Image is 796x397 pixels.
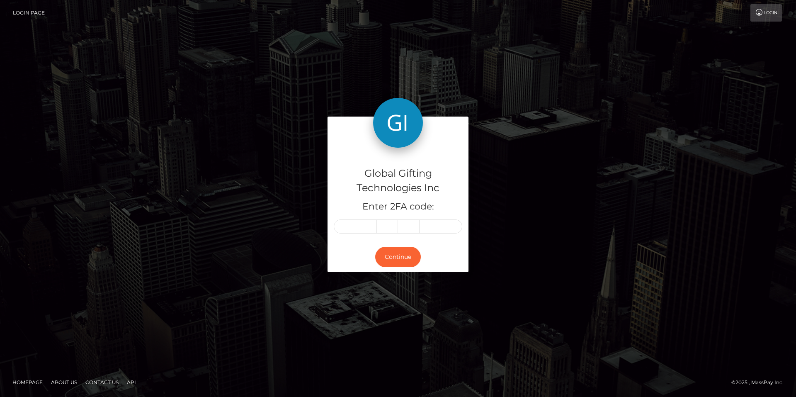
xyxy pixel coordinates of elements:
button: Continue [375,247,421,267]
h4: Global Gifting Technologies Inc [334,166,462,195]
a: Contact Us [82,376,122,389]
a: Homepage [9,376,46,389]
a: Login Page [13,4,45,22]
h5: Enter 2FA code: [334,200,462,213]
a: Login [750,4,782,22]
div: © 2025 , MassPay Inc. [731,378,790,387]
img: Global Gifting Technologies Inc [373,98,423,148]
a: About Us [48,376,80,389]
a: API [124,376,139,389]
